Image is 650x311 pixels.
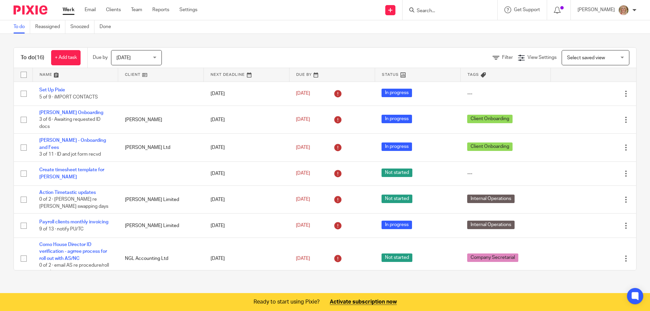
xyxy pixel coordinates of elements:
[567,55,605,60] span: Select saved view
[85,6,96,13] a: Email
[39,227,84,231] span: 9 of 13 · notify PU/TC
[382,253,412,262] span: Not started
[467,90,544,97] div: ---
[204,214,289,238] td: [DATE]
[467,142,513,151] span: Client Onboarding
[296,91,310,96] span: [DATE]
[296,117,310,122] span: [DATE]
[14,20,30,34] a: To do
[382,89,412,97] span: In progress
[100,20,116,34] a: Done
[118,214,204,238] td: [PERSON_NAME] Limited
[39,242,107,261] a: Como House Director ID verification - agrree process for roll out with AS/NC
[39,88,65,92] a: Set Up Pixie
[35,20,65,34] a: Reassigned
[416,8,477,14] input: Search
[39,190,96,195] a: Action Timetastic updates
[296,223,310,228] span: [DATE]
[118,134,204,161] td: [PERSON_NAME] Ltd
[35,55,44,60] span: (16)
[21,54,44,61] h1: To do
[118,186,204,214] td: [PERSON_NAME] Limited
[39,110,103,115] a: [PERSON_NAME] Onboarding
[39,117,101,129] span: 3 of 6 · Awaiting requested ID docs
[527,55,557,60] span: View Settings
[296,171,310,176] span: [DATE]
[39,263,109,275] span: 0 of 2 · email AS re procedure/roll out plans across practices
[578,6,615,13] p: [PERSON_NAME]
[39,168,104,179] a: Create timesheet template for [PERSON_NAME]
[382,169,412,177] span: Not started
[467,195,515,203] span: Internal Operations
[39,138,106,150] a: [PERSON_NAME] - Onboarding and Fees
[63,6,74,13] a: Work
[14,5,47,15] img: Pixie
[502,55,513,60] span: Filter
[204,134,289,161] td: [DATE]
[514,7,540,12] span: Get Support
[382,142,412,151] span: In progress
[382,195,412,203] span: Not started
[118,238,204,279] td: NGL Accounting Ltd
[106,6,121,13] a: Clients
[179,6,197,13] a: Settings
[93,54,108,61] p: Due by
[204,161,289,185] td: [DATE]
[296,145,310,150] span: [DATE]
[296,256,310,261] span: [DATE]
[382,115,412,123] span: In progress
[116,55,131,60] span: [DATE]
[204,82,289,106] td: [DATE]
[204,106,289,133] td: [DATE]
[204,238,289,279] td: [DATE]
[51,50,81,65] a: + Add task
[467,221,515,229] span: Internal Operations
[467,170,544,177] div: ---
[467,115,513,123] span: Client Onboarding
[131,6,142,13] a: Team
[296,197,310,202] span: [DATE]
[382,221,412,229] span: In progress
[39,197,108,209] span: 0 of 2 · [PERSON_NAME] re [PERSON_NAME] swapping days
[70,20,94,34] a: Snoozed
[618,5,629,16] img: JW%20photo.JPG
[204,186,289,214] td: [DATE]
[39,220,108,224] a: Payroll clients monthly invoicing
[468,73,479,76] span: Tags
[39,95,98,99] span: 5 of 9 · iMPORT CONTACTS
[467,253,518,262] span: Company Secretarial
[39,152,101,157] span: 3 of 11 · ID and jot form recvd
[118,106,204,133] td: [PERSON_NAME]
[152,6,169,13] a: Reports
